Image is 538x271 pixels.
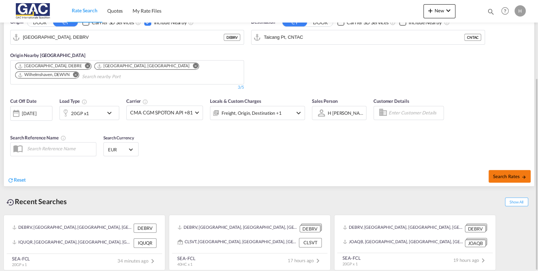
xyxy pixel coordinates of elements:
[342,255,360,261] div: SEA-FCL
[10,52,85,58] span: Origin Nearby [GEOGRAPHIC_DATA]
[409,19,442,26] div: Include Nearby
[108,146,128,153] span: EUR
[126,98,148,104] span: Carrier
[23,32,224,43] input: Search by Port
[222,108,282,118] div: Freight Origin Destination Factory Stuffing
[105,109,117,117] md-icon: icon-chevron-down
[453,257,487,263] span: 19 hours ago
[7,177,14,183] md-icon: icon-refresh
[488,170,531,183] button: Search Ratesicon-arrow-right
[314,257,322,265] md-icon: icon-chevron-right
[10,120,15,129] md-datepicker: Select
[444,20,449,25] md-icon: Unchecked: Ignores neighbouring ports when fetching rates.Checked : Includes neighbouring ports w...
[444,6,453,15] md-icon: icon-chevron-down
[6,198,15,207] md-icon: icon-backup-restore
[210,98,261,104] span: Locals & Custom Charges
[178,223,298,232] div: DEBRV, Bremerhaven, Germany, Western Europe, Europe
[487,8,495,15] md-icon: icon-magnify
[82,71,149,82] input: Chips input.
[154,19,187,26] div: Include Nearby
[18,63,83,69] div: Press delete to remove this chip.
[72,7,97,13] span: Rate Search
[4,194,70,209] div: Recent Searches
[499,5,511,17] span: Help
[134,238,156,247] div: IQUQR
[251,30,485,44] md-input-container: Taicang Pt, CNTAC
[14,61,240,82] md-chips-wrap: Chips container. Use arrow keys to select chips.
[134,223,156,233] div: DEBRV
[7,176,26,184] div: icon-refreshReset
[505,197,528,206] span: Show All
[343,238,463,247] div: JOAQB, Aqaba, Jordan, Levante, Middle East
[103,135,134,140] span: Search Currency
[493,174,526,179] span: Search Rates
[4,215,165,270] recent-search-card: DEBRV, [GEOGRAPHIC_DATA], [GEOGRAPHIC_DATA], [GEOGRAPHIC_DATA], [GEOGRAPHIC_DATA] DEBRVIQUQR, [GE...
[10,98,37,104] span: Cut Off Date
[188,20,194,25] md-icon: Unchecked: Ignores neighbouring ports when fetching rates.Checked : Includes neighbouring ports w...
[465,240,486,247] div: JOAQB
[68,72,79,79] button: Remove
[288,258,322,263] span: 17 hours ago
[328,110,368,116] div: H [PERSON_NAME]
[334,215,496,270] recent-search-card: DEBRV, [GEOGRAPHIC_DATA], [GEOGRAPHIC_DATA], [GEOGRAPHIC_DATA], [GEOGRAPHIC_DATA] DEBRVJOAQB, [GE...
[343,223,463,232] div: DEBRV, Bremerhaven, Germany, Western Europe, Europe
[22,110,36,116] div: [DATE]
[130,109,193,116] span: CMA CGM SPOTON API +81
[177,255,195,261] div: SEA-FCL
[327,108,364,118] md-select: Sales Person: H menze
[12,223,132,233] div: DEBRV, Bremerhaven, Germany, Western Europe, Europe
[479,256,487,265] md-icon: icon-chevron-right
[514,5,526,17] div: H
[177,262,192,266] span: 40HC x 1
[107,144,135,155] md-select: Select Currency: € EUREuro
[92,19,134,26] div: Carrier SD Services
[148,257,157,265] md-icon: icon-chevron-right
[426,6,435,15] md-icon: icon-plus 400-fg
[71,108,89,118] div: 20GP x1
[169,215,331,270] recent-search-card: DEBRV, [GEOGRAPHIC_DATA], [GEOGRAPHIC_DATA], [GEOGRAPHIC_DATA], [GEOGRAPHIC_DATA] DEBRVCLSVT, [GE...
[81,63,91,70] button: Remove
[10,135,66,140] span: Search Reference Name
[342,261,357,266] span: 20GP x 1
[82,99,87,105] md-icon: icon-information-outline
[24,143,96,154] input: Search Reference Name
[294,109,303,117] md-icon: icon-chevron-down
[60,135,66,141] md-icon: Your search will be saved by the below given name
[133,8,161,14] span: My Rate Files
[521,175,526,179] md-icon: icon-arrow-right
[11,30,244,44] md-input-container: Bremerhaven, DEBRV
[465,225,486,233] div: DEBRV
[210,106,305,120] div: Freight Origin Destination Factory Stuffingicon-chevron-down
[12,262,27,267] span: 20GP x 1
[142,99,148,105] md-icon: The selected Trucker/Carrierwill be displayed in the rate results If the rates are from another f...
[264,32,464,43] input: Search by Port
[337,19,389,26] md-checkbox: Checkbox No Ink
[389,108,441,118] input: Enter Customer Details
[10,106,52,121] div: [DATE]
[107,8,123,14] span: Quotes
[14,177,26,183] span: Reset
[312,98,338,104] span: Sales Person
[11,3,58,19] img: 9f305d00dc7b11eeb4548362177db9c3.png
[117,258,157,264] span: 34 minutes ago
[300,225,320,233] div: DEBRV
[464,34,481,41] div: CNTAC
[390,20,396,25] md-icon: Unchecked: Search for CY (Container Yard) services for all selected carriers.Checked : Search for...
[18,72,71,78] div: Press delete to remove this chip.
[82,19,134,26] md-checkbox: Checkbox No Ink
[4,8,534,187] div: Origin DOOR CY Checkbox No InkUnchecked: Search for CY (Container Yard) services for all selected...
[188,63,199,70] button: Remove
[399,19,442,26] md-checkbox: Checkbox No Ink
[135,20,141,25] md-icon: Unchecked: Search for CY (Container Yard) services for all selected carriers.Checked : Search for...
[18,72,70,78] div: Wilhelmshaven, DEWVN
[373,98,409,104] span: Customer Details
[59,98,87,104] span: Load Type
[238,84,244,90] div: 3/5
[97,63,191,69] div: Press delete to remove this chip.
[426,8,453,13] span: New
[144,19,187,26] md-checkbox: Checkbox No Ink
[487,8,495,18] div: icon-magnify
[347,19,389,26] div: Carrier SD Services
[18,63,82,69] div: Bremen, DEBRE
